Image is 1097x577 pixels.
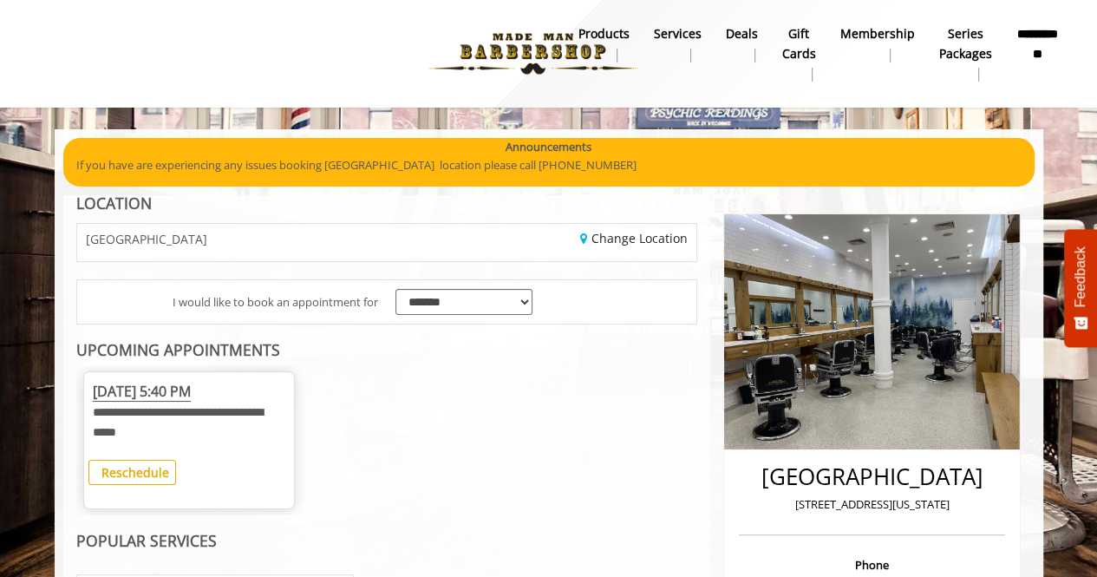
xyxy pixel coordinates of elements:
[93,382,191,402] span: [DATE] 5:40 PM
[506,138,591,156] b: Announcements
[580,230,688,246] a: Change Location
[840,24,915,43] b: Membership
[939,24,992,63] b: Series packages
[743,495,1001,514] p: [STREET_ADDRESS][US_STATE]
[714,22,770,67] a: DealsDeals
[743,464,1001,489] h2: [GEOGRAPHIC_DATA]
[101,464,169,481] b: Reschedule
[726,24,758,43] b: Deals
[566,22,642,67] a: Productsproducts
[770,22,828,86] a: Gift cardsgift cards
[578,24,630,43] b: products
[173,293,378,311] span: I would like to book an appointment for
[76,156,1022,174] p: If you have are experiencing any issues booking [GEOGRAPHIC_DATA] location please call [PHONE_NUM...
[1064,229,1097,347] button: Feedback - Show survey
[743,559,1001,571] h3: Phone
[654,24,702,43] b: Services
[76,193,152,213] b: LOCATION
[927,22,1004,86] a: Series packagesSeries packages
[76,530,217,551] b: POPULAR SERVICES
[88,460,176,485] button: Reschedule
[782,24,816,63] b: gift cards
[1073,246,1088,307] span: Feedback
[828,22,927,67] a: MembershipMembership
[642,22,714,67] a: ServicesServices
[86,233,207,246] span: [GEOGRAPHIC_DATA]
[76,339,280,360] b: UPCOMING APPOINTMENTS
[414,6,652,102] img: Made Man Barbershop logo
